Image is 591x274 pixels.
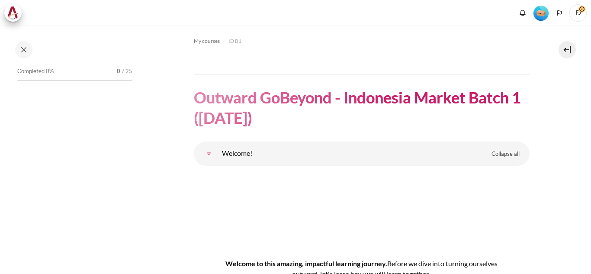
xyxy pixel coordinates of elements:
[485,147,526,161] a: Collapse all
[117,67,120,76] span: 0
[200,145,218,162] a: Welcome!
[491,150,520,158] span: Collapse all
[4,4,26,22] a: Architeck Architeck
[194,37,220,45] span: My courses
[17,67,54,76] span: Completed 0%
[569,4,587,22] span: FJ
[516,6,529,19] div: Show notification window with no new notifications
[533,5,549,21] div: Level #1
[7,6,19,19] img: Architeck
[553,6,566,19] button: Languages
[17,65,132,90] a: Completed 0% 0 / 25
[122,67,132,76] span: / 25
[387,259,392,268] span: B
[228,37,241,45] span: ID B1
[194,36,220,46] a: My courses
[194,34,530,48] nav: Navigation bar
[228,36,241,46] a: ID B1
[533,6,549,21] img: Level #1
[194,87,530,128] h1: Outward GoBeyond - Indonesia Market Batch 1 ([DATE])
[569,4,587,22] a: User menu
[530,5,552,21] a: Level #1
